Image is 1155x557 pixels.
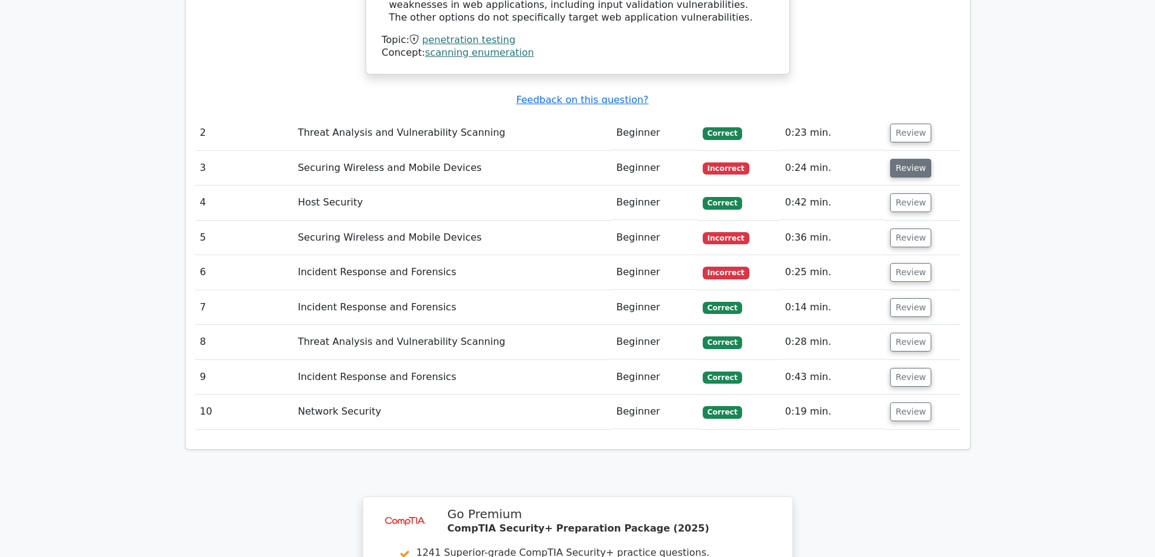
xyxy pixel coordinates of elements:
[293,185,611,220] td: Host Security
[890,124,931,142] button: Review
[293,255,611,290] td: Incident Response and Forensics
[780,395,886,429] td: 0:19 min.
[195,325,293,359] td: 8
[195,255,293,290] td: 6
[195,116,293,150] td: 2
[611,395,697,429] td: Beginner
[422,34,515,45] a: penetration testing
[703,267,749,279] span: Incorrect
[195,395,293,429] td: 10
[611,255,697,290] td: Beginner
[195,290,293,325] td: 7
[195,221,293,255] td: 5
[780,116,886,150] td: 0:23 min.
[703,336,742,349] span: Correct
[780,185,886,220] td: 0:42 min.
[890,159,931,178] button: Review
[611,290,697,325] td: Beginner
[703,232,749,244] span: Incorrect
[890,193,931,212] button: Review
[382,34,774,47] div: Topic:
[890,228,931,247] button: Review
[780,290,886,325] td: 0:14 min.
[382,47,774,59] div: Concept:
[890,298,931,317] button: Review
[293,360,611,395] td: Incident Response and Forensics
[890,368,931,387] button: Review
[703,372,742,384] span: Correct
[611,325,697,359] td: Beginner
[611,360,697,395] td: Beginner
[703,127,742,139] span: Correct
[195,185,293,220] td: 4
[516,94,648,105] a: Feedback on this question?
[890,402,931,421] button: Review
[890,333,931,352] button: Review
[611,151,697,185] td: Beginner
[780,360,886,395] td: 0:43 min.
[293,116,611,150] td: Threat Analysis and Vulnerability Scanning
[611,221,697,255] td: Beginner
[293,151,611,185] td: Securing Wireless and Mobile Devices
[611,116,697,150] td: Beginner
[780,151,886,185] td: 0:24 min.
[703,302,742,314] span: Correct
[425,47,534,58] a: scanning enumeration
[703,197,742,209] span: Correct
[195,151,293,185] td: 3
[611,185,697,220] td: Beginner
[780,255,886,290] td: 0:25 min.
[780,325,886,359] td: 0:28 min.
[703,162,749,175] span: Incorrect
[703,406,742,418] span: Correct
[293,395,611,429] td: Network Security
[780,221,886,255] td: 0:36 min.
[293,290,611,325] td: Incident Response and Forensics
[293,325,611,359] td: Threat Analysis and Vulnerability Scanning
[195,360,293,395] td: 9
[890,263,931,282] button: Review
[293,221,611,255] td: Securing Wireless and Mobile Devices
